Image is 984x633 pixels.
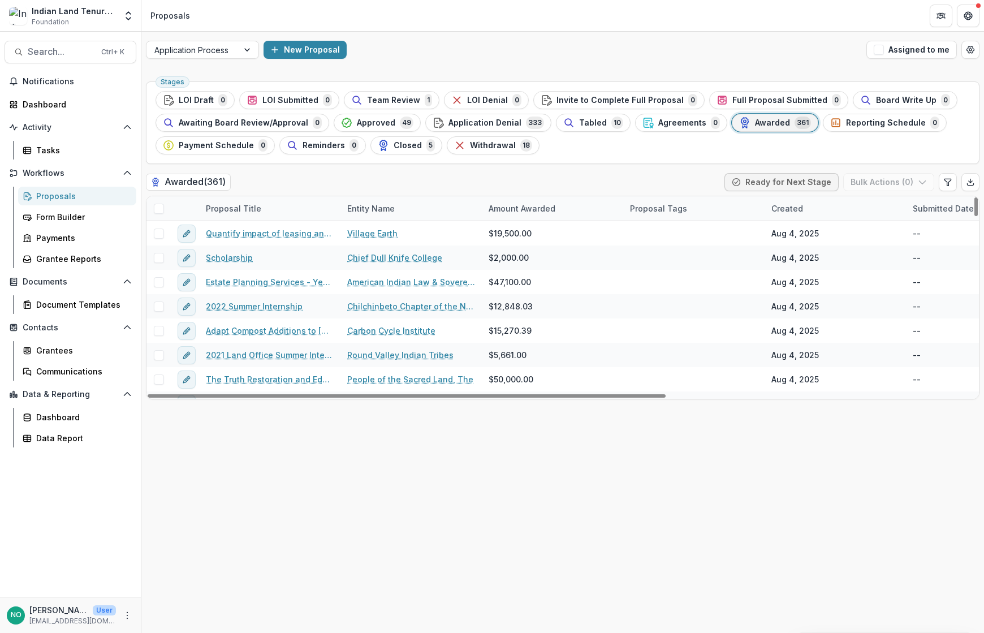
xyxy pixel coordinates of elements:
[199,196,340,221] div: Proposal Title
[206,252,253,264] a: Scholarship
[357,118,395,128] span: Approved
[218,94,227,106] span: 0
[178,273,196,291] button: edit
[913,373,921,385] div: --
[262,96,318,105] span: LOI Submitted
[470,141,516,150] span: Withdrawal
[795,117,811,129] span: 361
[853,91,957,109] button: Board Write Up0
[178,346,196,364] button: edit
[489,276,531,288] span: $47,100.00
[732,96,827,105] span: Full Proposal Submitted
[199,203,268,214] div: Proposal Title
[5,318,136,337] button: Open Contacts
[489,252,529,264] span: $2,000.00
[688,94,697,106] span: 0
[400,117,413,129] span: 49
[771,227,819,239] div: Aug 4, 2025
[489,349,526,361] span: $5,661.00
[426,139,435,152] span: 5
[930,5,952,27] button: Partners
[99,46,127,58] div: Ctrl + K
[206,349,334,361] a: 2021 Land Office Summer Internship
[489,373,533,385] span: $50,000.00
[913,349,921,361] div: --
[913,227,921,239] div: --
[930,117,939,129] span: 0
[36,253,127,265] div: Grantee Reports
[349,139,359,152] span: 0
[526,117,544,129] span: 333
[178,322,196,340] button: edit
[206,300,303,312] a: 2022 Summer Internship
[823,114,947,132] button: Reporting Schedule0
[36,144,127,156] div: Tasks
[771,349,819,361] div: Aug 4, 2025
[178,225,196,243] button: edit
[765,196,906,221] div: Created
[755,118,790,128] span: Awarded
[623,203,694,214] div: Proposal Tags
[279,136,366,154] button: Reminders0
[913,325,921,337] div: --
[18,408,136,427] a: Dashboard
[146,174,231,190] h2: Awarded ( 361 )
[448,118,521,128] span: Application Denial
[156,91,235,109] button: LOI Draft0
[913,276,921,288] div: --
[18,141,136,160] a: Tasks
[36,232,127,244] div: Payments
[179,118,308,128] span: Awaiting Board Review/Approval
[533,91,705,109] button: Invite to Complete Full Proposal0
[258,139,267,152] span: 0
[29,616,116,626] p: [EMAIL_ADDRESS][DOMAIN_NAME]
[334,114,421,132] button: Approved49
[370,136,442,154] button: Closed5
[18,362,136,381] a: Communications
[313,117,322,129] span: 0
[36,345,127,356] div: Grantees
[556,114,631,132] button: Tabled10
[347,300,475,312] a: Chilchinbeto Chapter of the Navajo Nation
[444,91,529,109] button: LOI Denial0
[340,196,482,221] div: Entity Name
[556,96,684,105] span: Invite to Complete Full Proposal
[425,94,432,106] span: 1
[36,365,127,377] div: Communications
[36,211,127,223] div: Form Builder
[732,114,818,132] button: Awarded361
[5,72,136,91] button: Notifications
[771,276,819,288] div: Aug 4, 2025
[206,227,334,239] a: Quantify impact of leasing and alienated land at [GEOGRAPHIC_DATA]
[711,117,720,129] span: 0
[178,371,196,389] button: edit
[961,173,979,191] button: Export table data
[150,10,190,21] div: Proposals
[29,604,88,616] p: [PERSON_NAME]
[156,114,329,132] button: Awaiting Board Review/Approval0
[11,612,21,619] div: Nicole Olson
[957,5,979,27] button: Get Help
[5,273,136,291] button: Open Documents
[866,41,957,59] button: Assigned to me
[344,91,439,109] button: Team Review1
[906,203,981,214] div: Submitted Date
[939,173,957,191] button: Edit table settings
[623,196,765,221] div: Proposal Tags
[843,173,934,191] button: Bulk Actions (0)
[18,295,136,314] a: Document Templates
[347,373,473,385] a: People of the Sacred Land, The
[913,300,921,312] div: --
[347,252,442,264] a: Chief Dull Knife College
[347,325,435,337] a: Carbon Cycle Institute
[447,136,540,154] button: Withdrawal18
[178,298,196,316] button: edit
[323,94,332,106] span: 0
[9,7,27,25] img: Indian Land Tenure Foundation
[18,229,136,247] a: Payments
[489,227,532,239] span: $19,500.00
[120,5,136,27] button: Open entity switcher
[482,203,562,214] div: Amount Awarded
